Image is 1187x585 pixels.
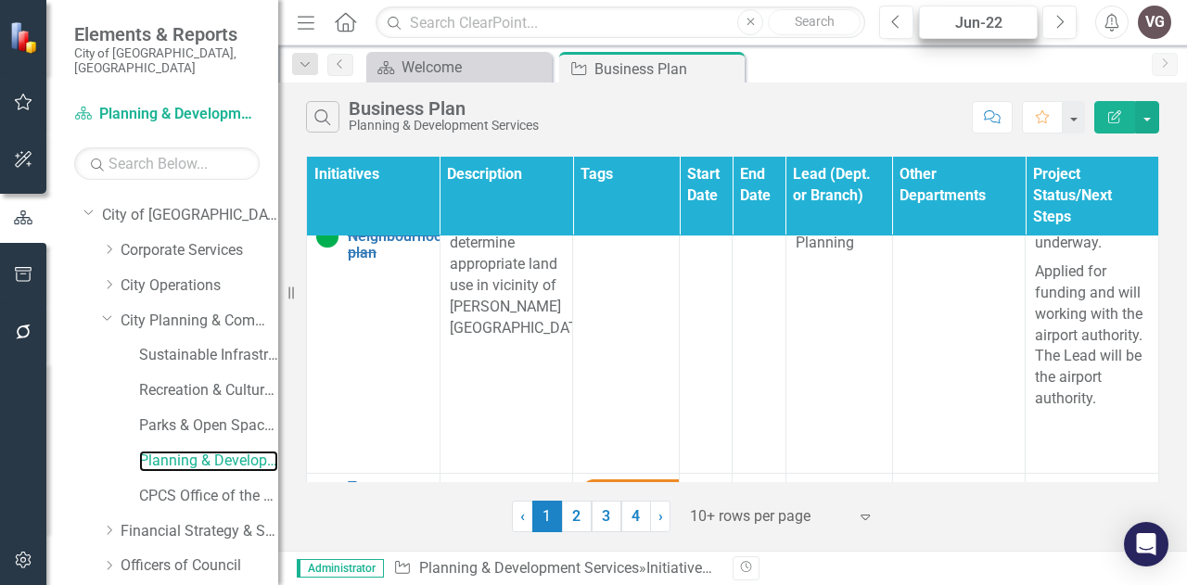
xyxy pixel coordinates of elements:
input: Search ClearPoint... [376,6,865,39]
small: City of [GEOGRAPHIC_DATA], [GEOGRAPHIC_DATA] [74,45,260,76]
td: Double-Click to Edit [680,206,733,473]
a: Planning & Development Services [419,559,639,577]
td: Double-Click to Edit [892,206,1026,473]
a: 4 [621,501,651,532]
div: » » [393,558,719,579]
button: VG [1138,6,1171,39]
button: Search [768,9,861,35]
td: Double-Click to Edit [785,206,892,473]
p: Applied for funding and will working with the airport authority. The Lead will be the airport aut... [1035,258,1149,413]
td: Double-Click to Edit [573,206,680,473]
a: 2 [562,501,592,532]
span: Administrator [297,559,384,578]
button: Jun-22 [919,6,1038,39]
p: City Planning [796,479,883,522]
a: Planning & Development Services [74,104,260,125]
span: 1 [532,501,562,532]
p: Study to determine appropriate land use in vicinity of [PERSON_NAME][GEOGRAPHIC_DATA]. [450,211,564,338]
span: Vibrant Community [582,479,699,502]
div: Open Intercom Messenger [1124,522,1168,566]
div: Planning & Development Services [349,119,539,133]
td: Double-Click to Edit Right Click for Context Menu [307,206,440,473]
a: Financial Strategy & Sustainability [121,521,278,542]
a: City Planning & Community Services [121,311,278,332]
a: Sustainable Infrastructure [139,345,278,366]
a: Corporate Services [121,240,278,261]
a: 3 [592,501,621,532]
img: ClearPoint Strategy [9,21,42,54]
span: Search [795,14,835,29]
div: Jun-22 [925,12,1031,34]
span: Elements & Reports [74,23,260,45]
div: Business Plan [594,57,740,81]
a: Welcome [371,56,547,79]
td: Double-Click to Edit [1026,206,1159,473]
a: Airport Neighbourhood plan [348,211,451,261]
a: Parks & Open Space Services [139,415,278,437]
img: On Target [316,225,338,248]
span: [DATE] [742,480,785,498]
div: Business Plan [717,559,810,577]
a: City Operations [121,275,278,297]
a: Planning & Development Services [139,451,278,472]
div: Welcome [402,56,547,79]
a: Officers of Council [121,555,278,577]
span: ‹ [520,507,525,525]
a: Temporary Downtown Surface Parking Lots (CR21-3) [348,479,430,578]
span: [DATE] [689,480,733,498]
td: Double-Click to Edit [733,206,785,473]
p: Link to Councilor [PERSON_NAME] Temp. Parking Lot Policy (MN20-14) [450,479,564,585]
div: Business Plan [349,98,539,119]
a: CPCS Office of the ED [139,486,278,507]
a: Recreation & Cultural Services [139,380,278,401]
input: Search Below... [74,147,260,180]
a: Initiatives [646,559,712,577]
td: Double-Click to Edit [440,206,573,473]
a: City of [GEOGRAPHIC_DATA] [102,205,278,226]
span: › [658,507,663,525]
